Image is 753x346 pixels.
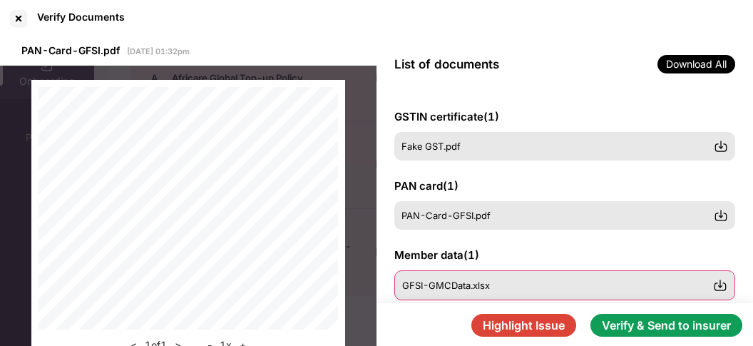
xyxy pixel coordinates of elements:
span: List of documents [394,57,499,71]
span: Member data ( 1 ) [394,248,479,262]
button: Verify & Send to insurer [590,314,742,337]
img: svg+xml;base64,PHN2ZyBpZD0iRG93bmxvYWQtMzJ4MzIiIHhtbG5zPSJodHRwOi8vd3d3LnczLm9yZy8yMDAwL3N2ZyIgd2... [713,278,727,292]
span: PAN-Card-GFSI.pdf [21,44,120,56]
span: PAN card ( 1 ) [394,179,459,193]
button: Highlight Issue [471,314,576,337]
div: Verify Documents [37,11,125,23]
span: PAN-Card-GFSI.pdf [401,210,491,221]
span: Download All [657,55,735,73]
span: GSTIN certificate ( 1 ) [394,110,499,123]
span: GFSI-GMCData.xlsx [402,280,490,291]
img: svg+xml;base64,PHN2ZyBpZD0iRG93bmxvYWQtMzJ4MzIiIHhtbG5zPSJodHRwOi8vd3d3LnczLm9yZy8yMDAwL3N2ZyIgd2... [714,139,728,153]
span: Fake GST.pdf [401,141,461,152]
span: [DATE] 01:32pm [127,46,190,56]
img: svg+xml;base64,PHN2ZyBpZD0iRG93bmxvYWQtMzJ4MzIiIHhtbG5zPSJodHRwOi8vd3d3LnczLm9yZy8yMDAwL3N2ZyIgd2... [714,208,728,223]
